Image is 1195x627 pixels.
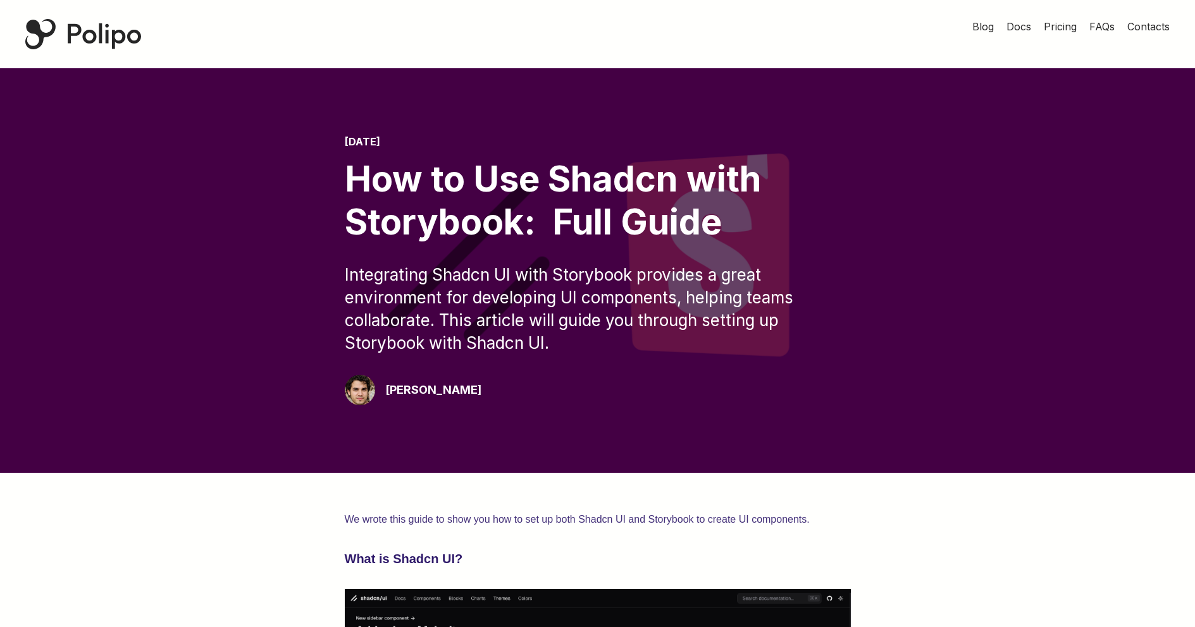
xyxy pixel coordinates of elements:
div: How to Use Shadcn with Storybook: Full Guide [345,158,851,243]
time: [DATE] [345,135,380,148]
a: Pricing [1044,19,1077,34]
a: Blog [972,19,994,34]
h3: What is Shadcn UI? [345,549,851,569]
a: Docs [1006,19,1031,34]
a: Contacts [1127,19,1170,34]
a: FAQs [1089,19,1115,34]
span: FAQs [1089,20,1115,33]
div: [PERSON_NAME] [385,381,481,399]
p: We wrote this guide to show you how to set up both Shadcn UI and Storybook to create UI components. [345,511,851,528]
img: Giorgio Pari Polipo [345,375,375,405]
span: Contacts [1127,20,1170,33]
div: Integrating Shadcn UI with Storybook provides a great environment for developing UI components, h... [345,264,851,355]
span: Pricing [1044,20,1077,33]
span: Docs [1006,20,1031,33]
span: Blog [972,20,994,33]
